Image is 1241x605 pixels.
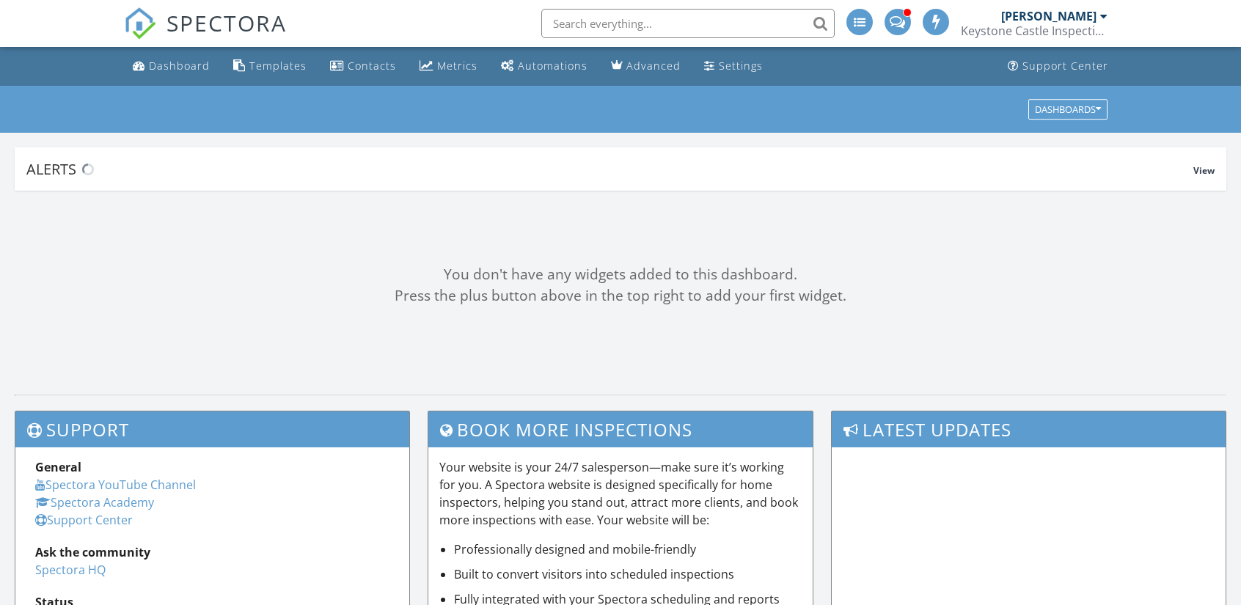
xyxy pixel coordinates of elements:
div: Templates [249,59,307,73]
div: Contacts [348,59,396,73]
div: You don't have any widgets added to this dashboard. [15,264,1226,285]
a: Templates [227,53,312,80]
a: Automations (Advanced) [495,53,593,80]
input: Search everything... [541,9,835,38]
a: Support Center [35,512,133,528]
h3: Latest Updates [832,411,1226,447]
div: Support Center [1022,59,1108,73]
div: Settings [719,59,763,73]
a: Contacts [324,53,402,80]
a: Spectora Academy [35,494,154,510]
div: Keystone Castle Inspections LLC [961,23,1108,38]
li: Professionally designed and mobile-friendly [454,540,802,558]
a: Support Center [1002,53,1114,80]
a: Metrics [414,53,483,80]
a: Advanced [605,53,687,80]
a: Dashboard [127,53,216,80]
li: Built to convert visitors into scheduled inspections [454,565,802,583]
a: Spectora YouTube Channel [35,477,196,493]
h3: Support [15,411,409,447]
strong: General [35,459,81,475]
span: View [1193,164,1215,177]
div: Dashboards [1035,104,1101,114]
div: Automations [518,59,587,73]
button: Dashboards [1028,99,1108,120]
div: Alerts [26,159,1193,179]
span: SPECTORA [166,7,287,38]
div: Dashboard [149,59,210,73]
p: Your website is your 24/7 salesperson—make sure it’s working for you. A Spectora website is desig... [439,458,802,529]
h3: Book More Inspections [428,411,813,447]
div: Ask the community [35,543,389,561]
div: Advanced [626,59,681,73]
a: Settings [698,53,769,80]
div: [PERSON_NAME] [1001,9,1097,23]
a: Spectora HQ [35,562,106,578]
a: SPECTORA [124,20,287,51]
div: Metrics [437,59,477,73]
div: Press the plus button above in the top right to add your first widget. [15,285,1226,307]
img: The Best Home Inspection Software - Spectora [124,7,156,40]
